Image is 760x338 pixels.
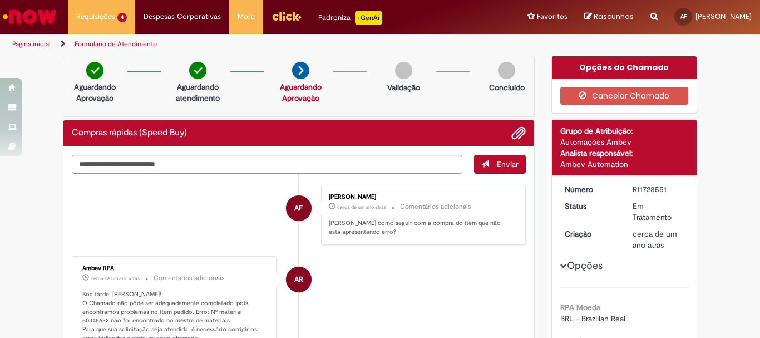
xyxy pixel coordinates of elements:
img: img-circle-grey.png [395,62,412,79]
time: 08/07/2024 14:20:44 [633,229,677,250]
div: Automações Ambev [560,136,689,148]
span: AR [294,266,303,293]
img: check-circle-green.png [86,62,103,79]
a: Rascunhos [584,12,634,22]
p: Aguardando atendimento [171,81,225,104]
div: Analista responsável: [560,148,689,159]
small: Comentários adicionais [154,273,225,283]
a: Aguardando Aprovação [280,82,322,103]
dt: Status [556,200,625,212]
div: Ambev RPA [82,265,268,272]
span: AF [294,195,303,222]
div: Opções do Chamado [552,56,697,79]
small: Comentários adicionais [400,202,471,212]
span: Enviar [497,159,519,169]
span: AF [680,13,687,20]
textarea: Digite sua mensagem aqui... [72,155,462,174]
dt: Criação [556,228,625,239]
span: More [238,11,255,22]
time: 08/07/2024 15:41:28 [91,275,140,282]
span: cerca de um ano atrás [91,275,140,282]
p: [PERSON_NAME] como seguir com a compra do item que não está apresentando erro? [329,219,514,236]
span: 4 [117,13,127,22]
span: Rascunhos [594,11,634,22]
div: Padroniza [318,11,382,25]
p: Validação [387,82,420,93]
span: cerca de um ano atrás [337,204,386,210]
span: cerca de um ano atrás [633,229,677,250]
span: Favoritos [537,11,567,22]
dt: Número [556,184,625,195]
b: RPA Moeda [560,302,600,312]
time: 10/07/2024 11:09:24 [337,204,386,210]
div: Grupo de Atribuição: [560,125,689,136]
div: Ana Brito Froes [286,195,312,221]
img: check-circle-green.png [189,62,206,79]
p: Concluído [489,82,525,93]
div: R11728551 [633,184,684,195]
img: arrow-next.png [292,62,309,79]
a: Página inicial [12,40,51,48]
img: click_logo_yellow_360x200.png [272,8,302,25]
p: Aguardando Aprovação [68,81,122,104]
h2: Compras rápidas (Speed Buy) Histórico de tíquete [72,128,187,138]
span: [PERSON_NAME] [695,12,752,21]
button: Cancelar Chamado [560,87,689,105]
img: img-circle-grey.png [498,62,515,79]
ul: Trilhas de página [8,34,499,55]
div: Ambev Automation [560,159,689,170]
button: Enviar [474,155,526,174]
p: +GenAi [355,11,382,25]
span: Despesas Corporativas [144,11,221,22]
div: [PERSON_NAME] [329,194,514,200]
span: BRL - Brazilian Real [560,313,625,324]
div: 08/07/2024 14:20:44 [633,228,684,251]
span: Requisições [76,11,115,22]
img: ServiceNow [1,6,58,28]
div: Em Tratamento [633,200,684,223]
div: Ambev RPA [286,267,312,292]
button: Adicionar anexos [511,126,526,140]
a: Formulário de Atendimento [75,40,157,48]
